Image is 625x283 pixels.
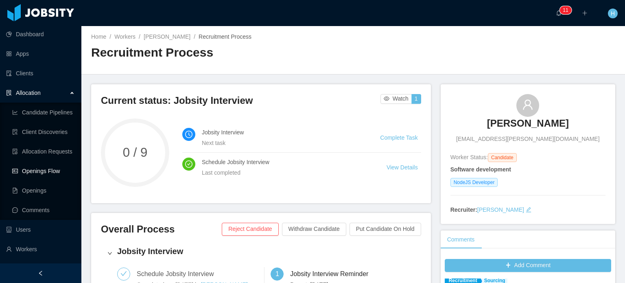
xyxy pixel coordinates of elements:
[526,207,531,213] i: icon: edit
[120,270,127,277] i: icon: check
[6,261,75,277] a: icon: profile
[144,33,190,40] a: [PERSON_NAME]
[185,131,192,138] i: icon: clock-circle
[450,166,511,173] strong: Software development
[387,164,418,171] a: View Details
[350,223,421,236] button: Put Candidate On Hold
[445,259,611,272] button: icon: plusAdd Comment
[441,230,481,249] div: Comments
[202,128,361,137] h4: Jobsity Interview
[456,135,599,143] span: [EMAIL_ADDRESS][PERSON_NAME][DOMAIN_NAME]
[101,94,380,107] h3: Current status: Jobsity Interview
[522,99,533,110] i: icon: user
[6,46,75,62] a: icon: appstoreApps
[101,241,421,266] div: icon: rightJobsity Interview
[6,90,12,96] i: icon: solution
[109,33,111,40] span: /
[6,222,75,238] a: icon: robotUsers
[477,206,524,213] a: [PERSON_NAME]
[101,223,222,236] h3: Overall Process
[582,10,588,16] i: icon: plus
[185,160,192,168] i: icon: check-circle
[12,143,75,160] a: icon: file-doneAllocation Requests
[559,6,571,14] sup: 11
[139,33,140,40] span: /
[488,153,517,162] span: Candidate
[12,182,75,199] a: icon: file-textOpenings
[12,104,75,121] a: icon: line-chartCandidate Pipelines
[199,33,251,40] span: Recruitment Process
[6,26,75,42] a: icon: pie-chartDashboard
[487,117,569,135] a: [PERSON_NAME]
[202,168,367,177] div: Last completed
[16,90,41,96] span: Allocation
[91,33,106,40] a: Home
[91,44,353,61] h2: Recruitment Process
[137,268,220,281] div: Schedule Jobsity Interview
[202,158,367,167] h4: Schedule Jobsity Interview
[275,270,279,277] span: 1
[222,223,278,236] button: Reject Candidate
[282,223,346,236] button: Withdraw Candidate
[101,146,169,159] span: 0 / 9
[6,65,75,81] a: icon: auditClients
[556,10,562,16] i: icon: bell
[611,9,615,18] span: H
[450,154,488,160] span: Worker Status:
[194,33,195,40] span: /
[450,206,477,213] strong: Recruiter:
[6,241,75,257] a: icon: userWorkers
[114,33,135,40] a: Workers
[411,94,421,104] button: 1
[380,94,412,104] button: icon: eyeWatch
[12,124,75,140] a: icon: file-searchClient Discoveries
[202,138,361,147] div: Next task
[107,251,112,256] i: icon: right
[563,6,566,14] p: 1
[566,6,568,14] p: 1
[450,178,498,187] span: NodeJS Developer
[380,134,417,141] a: Complete Task
[290,268,375,281] div: Jobsity Interview Reminder
[12,202,75,218] a: icon: messageComments
[487,117,569,130] h3: [PERSON_NAME]
[117,246,415,257] h4: Jobsity Interview
[12,163,75,179] a: icon: idcardOpenings Flow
